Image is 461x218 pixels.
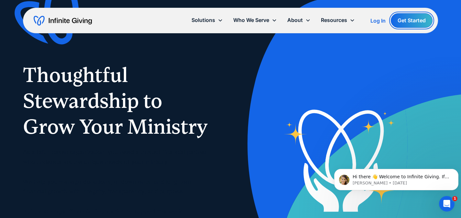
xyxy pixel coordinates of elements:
a: home [34,16,92,26]
div: Resources [316,13,360,27]
div: Log In [370,18,386,23]
iframe: Intercom notifications message [332,155,461,201]
iframe: Intercom live chat [439,196,455,212]
a: Log In [370,17,386,25]
div: About [282,13,316,27]
h1: Thoughtful Stewardship to Grow Your Ministry [23,62,217,140]
div: Resources [321,16,347,25]
span: 1 [452,196,457,201]
div: Who We Serve [228,13,282,27]
div: Solutions [192,16,215,25]
a: Get Started [391,13,433,28]
div: Who We Serve [233,16,269,25]
div: About [287,16,303,25]
div: Solutions [186,13,228,27]
img: nonprofit donation platform for faith-based organizations and ministries [281,98,401,218]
